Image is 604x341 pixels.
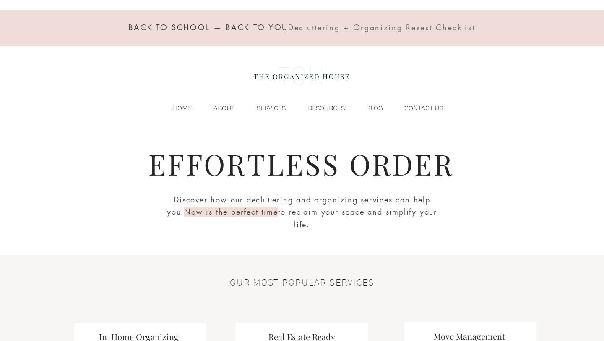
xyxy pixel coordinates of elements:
[362,102,387,115] p: BLOG
[156,102,196,115] a: HOME
[169,102,196,115] p: HOME
[288,24,475,32] a: Decluttering + Organizing Resest Checklist
[184,207,278,217] span: Now is the perfect time
[253,102,290,115] p: SERVICES
[128,22,288,32] span: BACK TO SCHOOL — BACK TO YOU
[239,102,290,115] a: SERVICES
[156,102,447,115] nav: Site
[349,102,387,115] a: BLOG
[209,102,239,115] p: ABOUT
[387,102,447,115] a: CONTACT US
[288,22,475,32] span: Decluttering + Organizing Resest Checklist
[304,102,349,115] p: RESOURCES
[148,144,454,183] span: EFFORTLESS ORDER
[400,102,447,115] p: CONTACT US
[290,102,349,115] a: RESOURCES
[250,59,353,93] img: the organized house
[167,194,437,230] span: Discover how our decluttering and organizing services can help you. to reclaim your space and sim...
[196,102,239,115] a: ABOUT
[230,278,375,287] span: OUR MOST POPULAR SERVICES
